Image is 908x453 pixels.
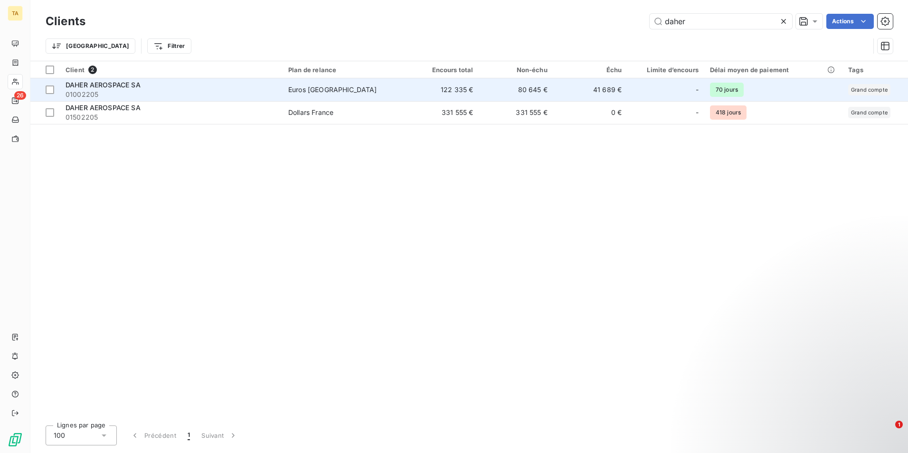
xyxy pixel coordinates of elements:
[553,101,627,124] td: 0 €
[479,101,553,124] td: 331 555 €
[8,93,22,108] a: 26
[288,85,377,94] div: Euros [GEOGRAPHIC_DATA]
[718,361,908,427] iframe: Intercom notifications message
[182,425,196,445] button: 1
[851,110,888,115] span: Grand compte
[405,78,479,101] td: 122 335 €
[124,425,182,445] button: Précédent
[8,432,23,447] img: Logo LeanPay
[710,83,744,97] span: 70 jours
[484,66,547,74] div: Non-échu
[288,66,399,74] div: Plan de relance
[410,66,473,74] div: Encours total
[710,66,837,74] div: Délai moyen de paiement
[876,421,899,444] iframe: Intercom live chat
[66,81,141,89] span: DAHER AEROSPACE SA
[405,101,479,124] td: 331 555 €
[288,108,333,117] div: Dollars France
[8,6,23,21] div: TA
[66,66,85,74] span: Client
[895,421,903,428] span: 1
[848,66,902,74] div: Tags
[54,431,65,440] span: 100
[479,78,553,101] td: 80 645 €
[66,90,277,99] span: 01002205
[188,431,190,440] span: 1
[46,38,135,54] button: [GEOGRAPHIC_DATA]
[696,108,699,117] span: -
[66,113,277,122] span: 01502205
[559,66,622,74] div: Échu
[147,38,191,54] button: Filtrer
[710,105,747,120] span: 418 jours
[633,66,699,74] div: Limite d’encours
[14,91,26,100] span: 26
[696,85,699,94] span: -
[66,104,141,112] span: DAHER AEROSPACE SA
[650,14,792,29] input: Rechercher
[851,87,888,93] span: Grand compte
[826,14,874,29] button: Actions
[553,78,627,101] td: 41 689 €
[88,66,97,74] span: 2
[46,13,85,30] h3: Clients
[196,425,244,445] button: Suivant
